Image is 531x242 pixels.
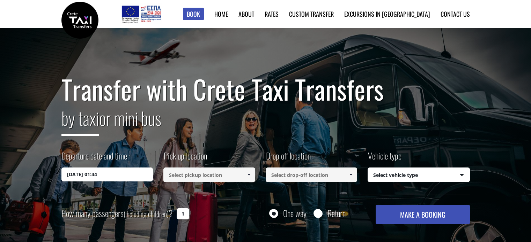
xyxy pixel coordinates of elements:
a: Crete Taxi Transfers | Safe Taxi Transfer Services from to Heraklion Airport, Chania Airport, Ret... [61,16,98,23]
h1: Transfer with Crete Taxi Transfers [61,75,470,104]
label: Return [327,209,346,218]
a: Book [183,8,204,21]
input: Select drop-off location [266,167,357,182]
a: Show All Items [243,167,255,182]
span: by taxi [61,105,99,136]
a: Show All Items [345,167,357,182]
label: How many passengers ? [61,205,172,222]
label: Vehicle type [368,150,401,167]
a: About [238,9,254,18]
a: Excursions in [GEOGRAPHIC_DATA] [344,9,430,18]
span: Select vehicle type [368,168,470,182]
label: Drop off location [266,150,311,167]
button: MAKE A BOOKING [376,205,470,224]
small: (including children) [124,209,169,219]
h2: or mini bus [61,104,470,141]
img: Crete Taxi Transfers | Safe Taxi Transfer Services from to Heraklion Airport, Chania Airport, Ret... [61,2,98,39]
a: Home [214,9,228,18]
label: Departure date and time [61,150,127,167]
img: e-bannersEUERDF180X90.jpg [120,3,162,24]
a: Contact us [441,9,470,18]
label: Pick up location [163,150,207,167]
label: One way [283,209,307,218]
a: Custom Transfer [289,9,334,18]
input: Select pickup location [163,167,255,182]
a: Rates [265,9,279,18]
